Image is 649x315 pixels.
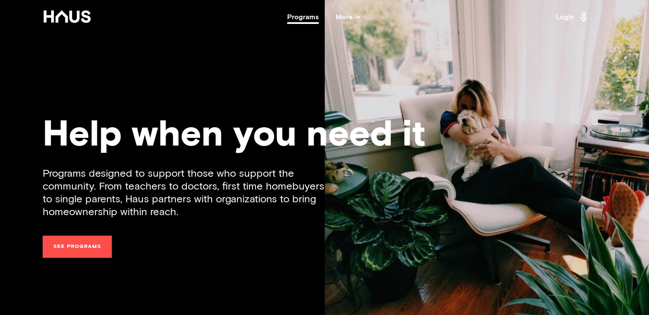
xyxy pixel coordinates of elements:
a: Login [556,10,589,24]
div: Programs designed to support those who support the community. From teachers to doctors, first tim... [43,167,325,219]
span: More [336,14,360,20]
div: Help when you need it [43,117,606,154]
a: See programs [43,236,112,258]
a: Programs [287,14,319,20]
